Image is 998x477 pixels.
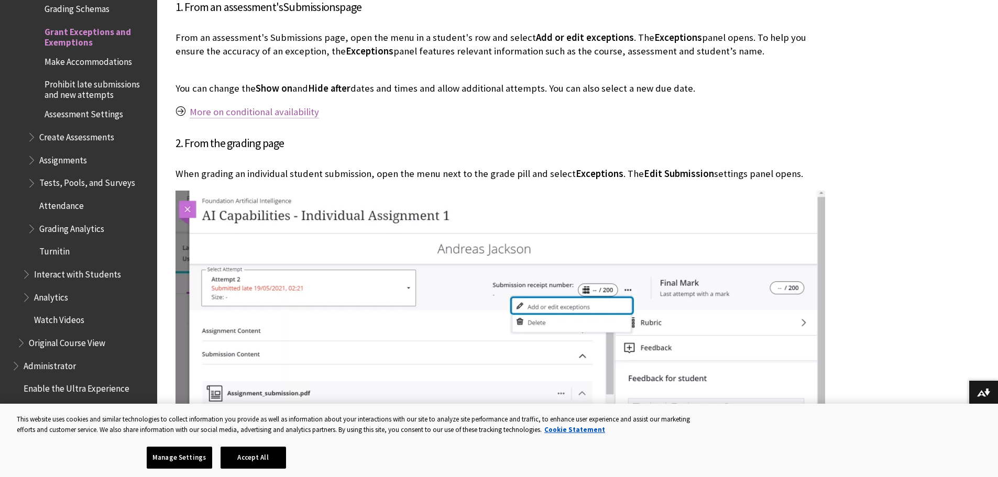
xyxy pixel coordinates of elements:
p: From an assessment's Submissions page, open the menu in a student's row and select . The panel op... [176,31,825,72]
p: When grading an individual student submission, open the menu next to the grade pill and select . ... [176,167,825,181]
span: Add or edit exceptions [536,31,634,43]
span: Grant Exceptions and Exemptions [45,23,150,48]
span: Tests, Pools, and Surveys [39,174,135,188]
span: Administrator [24,357,76,371]
a: More information about your privacy, opens in a new tab [544,425,605,434]
span: Performance Dashboard [24,403,115,417]
span: Attendance [39,197,84,211]
span: Grading Analytics [39,220,104,234]
span: Make Accommodations [45,53,132,67]
div: This website uses cookies and similar technologies to collect information you provide as well as ... [17,414,699,435]
span: Analytics [34,289,68,303]
button: Accept All [221,447,286,469]
span: Hide after [308,82,350,94]
p: You can change the and dates and times and allow additional attempts. You can also select a new d... [176,82,825,95]
a: More on conditional availability [190,106,319,118]
span: Edit Submission [644,168,714,180]
span: Exceptions [576,168,623,180]
span: Create Assessments [39,128,114,142]
span: Turnitin [39,243,70,257]
span: Enable the Ultra Experience [24,380,129,394]
h4: 2. From the grading page [176,135,825,152]
span: Exceptions [346,45,393,57]
span: Assessment Settings [45,106,123,120]
span: Prohibit late submissions and new attempts [45,76,150,101]
button: Manage Settings [147,447,212,469]
span: Interact with Students [34,265,121,280]
span: Assignments [39,151,87,165]
span: Exceptions [654,31,702,43]
span: Original Course View [29,334,105,348]
span: Watch Videos [34,312,84,326]
span: Show on [256,82,292,94]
